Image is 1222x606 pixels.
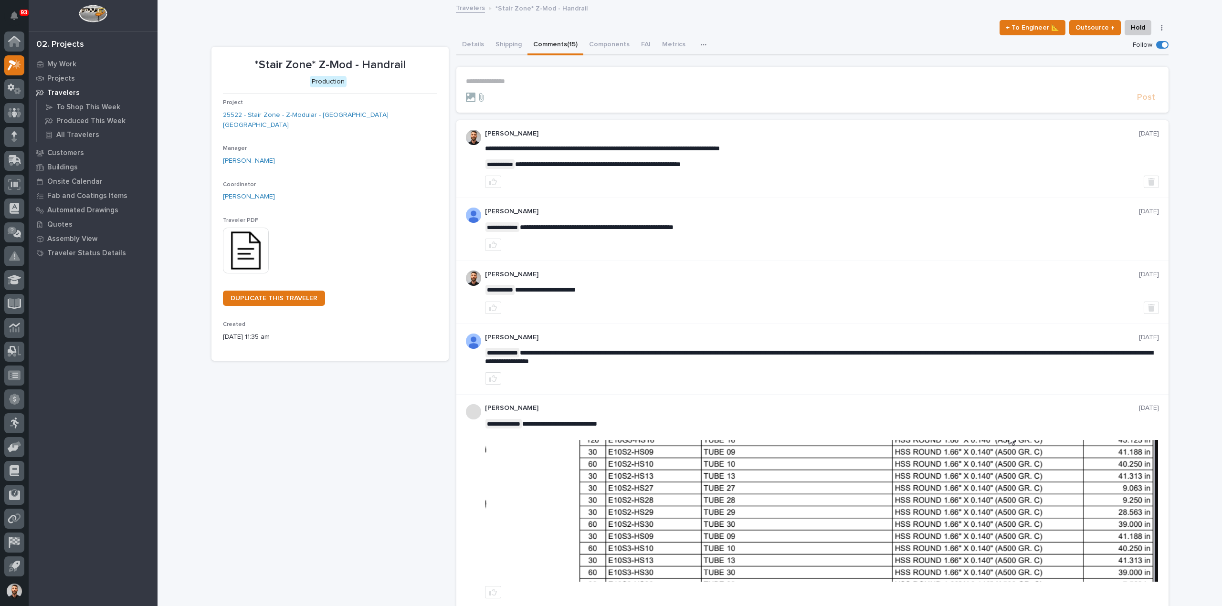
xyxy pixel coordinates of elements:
[223,58,437,72] p: *Stair Zone* Z-Mod - Handrail
[466,271,481,286] img: AGNmyxaji213nCK4JzPdPN3H3CMBhXDSA2tJ_sy3UIa5=s96-c
[456,35,490,55] button: Details
[47,89,80,97] p: Travelers
[456,2,485,13] a: Travelers
[21,9,27,16] p: 93
[223,100,243,105] span: Project
[29,85,158,100] a: Travelers
[4,581,24,601] button: users-avatar
[47,178,103,186] p: Onsite Calendar
[485,130,1139,138] p: [PERSON_NAME]
[47,60,76,69] p: My Work
[1144,176,1159,188] button: Delete post
[485,586,501,598] button: like this post
[29,174,158,188] a: Onsite Calendar
[47,206,118,215] p: Automated Drawings
[47,235,97,243] p: Assembly View
[1139,334,1159,342] p: [DATE]
[29,231,158,246] a: Assembly View
[310,76,347,88] div: Production
[223,192,275,202] a: [PERSON_NAME]
[29,203,158,217] a: Automated Drawings
[47,220,73,229] p: Quotes
[1125,20,1151,35] button: Hold
[29,188,158,203] a: Fab and Coatings Items
[485,208,1139,216] p: [PERSON_NAME]
[485,404,1139,412] p: [PERSON_NAME]
[223,146,247,151] span: Manager
[1139,208,1159,216] p: [DATE]
[1006,22,1059,33] span: ← To Engineer 📐
[47,249,126,258] p: Traveler Status Details
[36,40,84,50] div: 02. Projects
[29,71,158,85] a: Projects
[56,103,120,112] p: To Shop This Week
[29,146,158,160] a: Customers
[223,156,275,166] a: [PERSON_NAME]
[47,163,78,172] p: Buildings
[29,246,158,260] a: Traveler Status Details
[223,322,245,327] span: Created
[495,2,588,13] p: *Stair Zone* Z-Mod - Handrail
[4,6,24,26] button: Notifications
[1139,130,1159,138] p: [DATE]
[490,35,527,55] button: Shipping
[485,372,501,385] button: like this post
[223,182,256,188] span: Coordinator
[485,334,1139,342] p: [PERSON_NAME]
[466,130,481,145] img: AGNmyxaji213nCK4JzPdPN3H3CMBhXDSA2tJ_sy3UIa5=s96-c
[223,218,258,223] span: Traveler PDF
[56,131,99,139] p: All Travelers
[1133,92,1159,103] button: Post
[56,117,126,125] p: Produced This Week
[231,295,317,302] span: DUPLICATE THIS TRAVELER
[485,239,501,251] button: like this post
[1131,22,1145,33] span: Hold
[1144,302,1159,314] button: Delete post
[485,271,1139,279] p: [PERSON_NAME]
[485,302,501,314] button: like this post
[37,114,158,127] a: Produced This Week
[29,160,158,174] a: Buildings
[485,176,501,188] button: like this post
[223,110,437,130] a: 25522 - Stair Zone - Z-Modular - [GEOGRAPHIC_DATA] [GEOGRAPHIC_DATA]
[583,35,635,55] button: Components
[1137,92,1155,103] span: Post
[37,128,158,141] a: All Travelers
[527,35,583,55] button: Comments (15)
[1075,22,1115,33] span: Outsource ↑
[29,57,158,71] a: My Work
[1139,404,1159,412] p: [DATE]
[29,217,158,231] a: Quotes
[1139,271,1159,279] p: [DATE]
[466,334,481,349] img: AOh14GjpcA6ydKGAvwfezp8OhN30Q3_1BHk5lQOeczEvCIoEuGETHm2tT-JUDAHyqffuBe4ae2BInEDZwLlH3tcCd_oYlV_i4...
[1069,20,1121,35] button: Outsource ↑
[223,332,437,342] p: [DATE] 11:35 am
[656,35,691,55] button: Metrics
[47,149,84,157] p: Customers
[12,11,24,27] div: Notifications93
[47,74,75,83] p: Projects
[635,35,656,55] button: FAI
[79,5,107,22] img: Workspace Logo
[37,100,158,114] a: To Shop This Week
[466,208,481,223] img: AOh14GjpcA6ydKGAvwfezp8OhN30Q3_1BHk5lQOeczEvCIoEuGETHm2tT-JUDAHyqffuBe4ae2BInEDZwLlH3tcCd_oYlV_i4...
[1000,20,1065,35] button: ← To Engineer 📐
[47,192,127,200] p: Fab and Coatings Items
[1133,41,1152,49] p: Follow
[223,291,325,306] a: DUPLICATE THIS TRAVELER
